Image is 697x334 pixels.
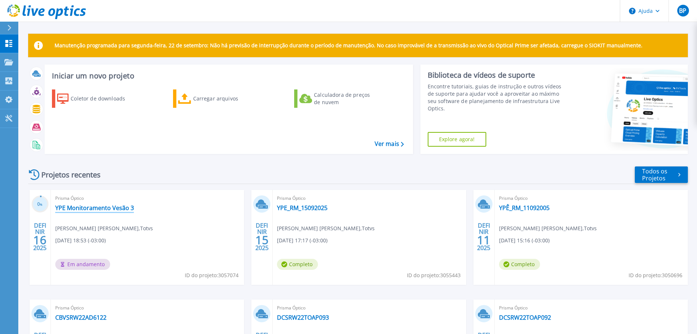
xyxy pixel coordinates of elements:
[584,225,597,232] font: Totvs
[139,225,140,232] font: ,
[55,195,84,201] font: Prisma Óptico
[499,237,550,244] font: [DATE] 15:16 (-03:00)
[277,314,329,321] a: DCSRW22TOAP093
[33,232,46,247] font: 16
[33,244,46,252] font: 2025
[428,83,562,112] font: Encontre tutoriais, guias de instrução e outros vídeos de suporte para ajudar você a aproveitar a...
[277,204,327,212] font: YPE_RM_15092025
[277,204,327,212] a: YPE_RM_15092025
[55,225,139,232] font: [PERSON_NAME] [PERSON_NAME]
[55,305,84,311] font: Prisma Óptico
[360,225,362,232] font: ,
[67,261,105,268] font: Em andamento
[255,232,269,247] font: 15
[55,42,642,49] font: Manutenção programada para segunda-feira, 22 de setembro: Não há previsão de interrupção durante ...
[582,225,584,232] font: ,
[55,314,106,321] a: CBVSRW22AD6122
[428,70,535,80] font: Biblioteca de vídeos de suporte
[362,225,375,232] font: Totvs
[679,7,686,15] font: BP
[277,305,306,311] font: Prisma Óptico
[41,170,101,180] font: Projetos recentes
[499,204,550,212] a: YPÊ_RM_11092005
[40,202,42,206] font: %
[294,89,376,108] a: Calculadora de preços de nuvem
[511,261,535,268] font: Completo
[277,195,306,201] font: Prisma Óptico
[218,272,239,279] font: 3057074
[439,136,475,143] font: Explore agora!
[499,314,551,321] a: DCSRW22TOAP092
[499,195,528,201] font: Prisma Óptico
[55,204,134,212] font: YPE Monitoramento Vesão 3
[375,140,399,148] font: Ver mais
[173,89,255,108] a: Carregar arquivos
[478,221,490,236] font: DEFINIR
[375,140,404,147] a: Ver mais
[55,204,134,212] a: YPE Monitoramento Vesão 3
[638,7,653,14] font: Ajuda
[499,204,550,212] font: YPÊ_RM_11092005
[428,132,486,147] a: Explore agora!
[407,272,440,279] font: ID do projeto:
[277,225,360,232] font: [PERSON_NAME] [PERSON_NAME]
[499,225,582,232] font: [PERSON_NAME] [PERSON_NAME]
[193,95,238,102] font: Carregar arquivos
[277,237,327,244] font: [DATE] 17:17 (-03:00)
[55,237,106,244] font: [DATE] 18:53 (-03:00)
[256,221,268,236] font: DEFINIR
[289,261,312,268] font: Completo
[629,272,662,279] font: ID do projeto:
[642,167,667,182] font: Todos os Projetos
[255,244,269,252] font: 2025
[185,272,218,279] font: ID do projeto:
[34,221,46,236] font: DEFINIR
[140,225,153,232] font: Totvs
[477,232,490,247] font: 11
[52,71,134,81] font: Iniciar um novo projeto
[37,201,40,207] font: 0
[440,272,461,279] font: 3055443
[52,89,134,108] a: Coletor de downloads
[314,91,370,106] font: Calculadora de preços de nuvem
[499,305,528,311] font: Prisma Óptico
[662,272,682,279] font: 3050696
[635,166,688,183] a: Todos os Projetos
[477,244,490,252] font: 2025
[71,95,125,102] font: Coletor de downloads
